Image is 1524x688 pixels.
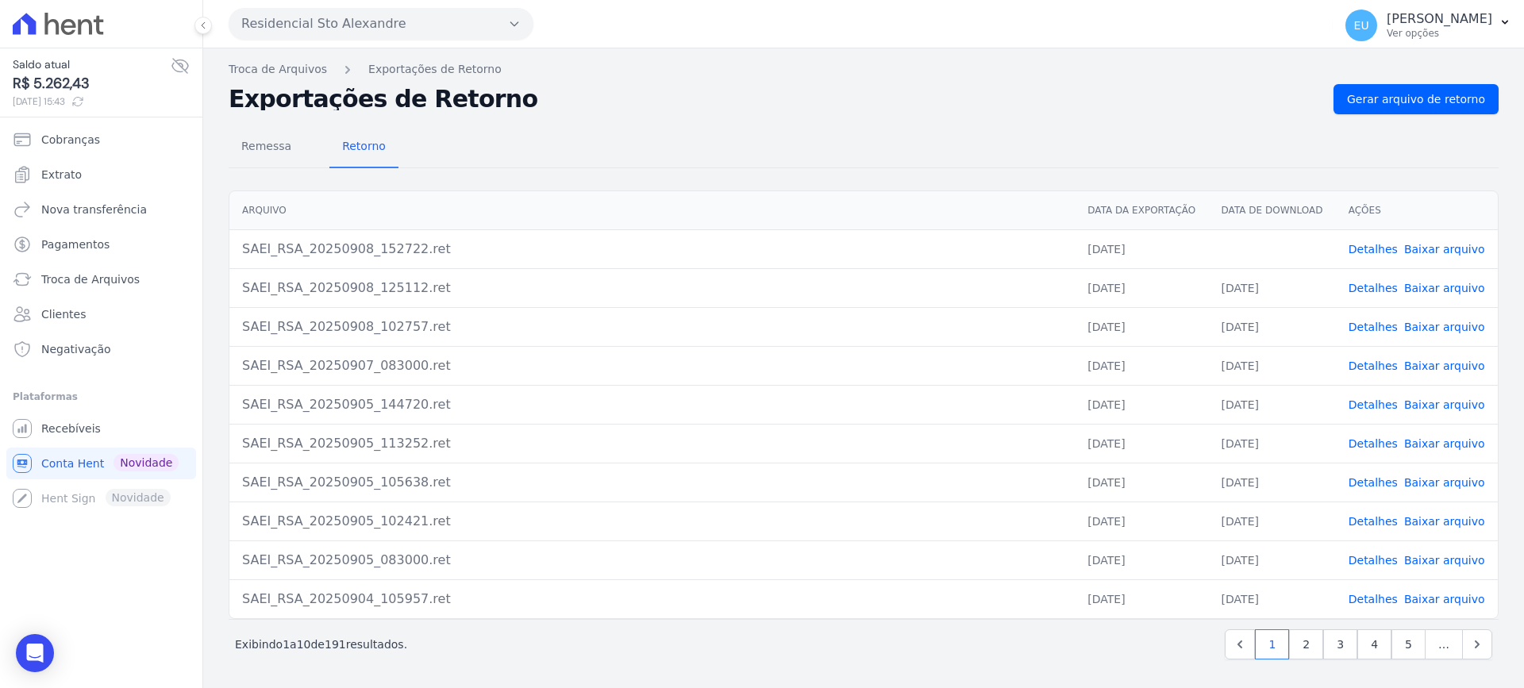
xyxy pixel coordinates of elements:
div: SAEI_RSA_20250908_102757.ret [242,317,1062,336]
td: [DATE] [1209,502,1336,540]
a: Nova transferência [6,194,196,225]
h2: Exportações de Retorno [229,88,1321,110]
span: … [1425,629,1463,659]
a: Recebíveis [6,413,196,444]
div: Plataformas [13,387,190,406]
a: Detalhes [1349,243,1398,256]
a: Baixar arquivo [1404,515,1485,528]
a: Cobranças [6,124,196,156]
div: SAEI_RSA_20250904_105957.ret [242,590,1062,609]
td: [DATE] [1209,307,1336,346]
a: Remessa [229,127,304,168]
td: [DATE] [1075,502,1208,540]
td: [DATE] [1075,307,1208,346]
span: Negativação [41,341,111,357]
nav: Sidebar [13,124,190,514]
td: [DATE] [1209,579,1336,618]
span: Recebíveis [41,421,101,436]
span: 1 [283,638,290,651]
a: Detalhes [1349,359,1398,372]
span: 191 [325,638,346,651]
a: Baixar arquivo [1404,476,1485,489]
span: Troca de Arquivos [41,271,140,287]
td: [DATE] [1075,346,1208,385]
th: Data da Exportação [1075,191,1208,230]
td: [DATE] [1075,579,1208,618]
a: Baixar arquivo [1404,243,1485,256]
a: Troca de Arquivos [229,61,327,78]
td: [DATE] [1209,346,1336,385]
td: [DATE] [1075,385,1208,424]
a: Detalhes [1349,554,1398,567]
a: Detalhes [1349,515,1398,528]
span: 10 [297,638,311,651]
a: Baixar arquivo [1404,359,1485,372]
a: Troca de Arquivos [6,263,196,295]
a: Detalhes [1349,398,1398,411]
a: 5 [1391,629,1426,659]
td: [DATE] [1075,463,1208,502]
span: Pagamentos [41,236,110,252]
div: SAEI_RSA_20250905_083000.ret [242,551,1062,570]
a: 3 [1323,629,1357,659]
span: Remessa [232,130,301,162]
div: SAEI_RSA_20250908_125112.ret [242,279,1062,298]
a: 1 [1255,629,1289,659]
td: [DATE] [1075,268,1208,307]
button: EU [PERSON_NAME] Ver opções [1333,3,1524,48]
a: Retorno [329,127,398,168]
a: Baixar arquivo [1404,321,1485,333]
span: Retorno [333,130,395,162]
span: Conta Hent [41,455,104,471]
span: Nova transferência [41,202,147,217]
a: 2 [1289,629,1323,659]
a: Extrato [6,159,196,190]
div: SAEI_RSA_20250907_083000.ret [242,356,1062,375]
div: SAEI_RSA_20250908_152722.ret [242,240,1062,259]
td: [DATE] [1075,229,1208,268]
td: [DATE] [1209,385,1336,424]
a: Conta Hent Novidade [6,448,196,479]
a: Baixar arquivo [1404,398,1485,411]
a: Gerar arquivo de retorno [1333,84,1499,114]
td: [DATE] [1209,540,1336,579]
a: Baixar arquivo [1404,437,1485,450]
a: Baixar arquivo [1404,282,1485,294]
a: Previous [1225,629,1255,659]
span: Cobranças [41,132,100,148]
span: EU [1354,20,1369,31]
span: Gerar arquivo de retorno [1347,91,1485,107]
a: Exportações de Retorno [368,61,502,78]
p: [PERSON_NAME] [1387,11,1492,27]
td: [DATE] [1209,463,1336,502]
th: Data de Download [1209,191,1336,230]
span: Saldo atual [13,56,171,73]
a: Pagamentos [6,229,196,260]
td: [DATE] [1075,540,1208,579]
a: Detalhes [1349,321,1398,333]
span: Novidade [114,454,179,471]
span: Clientes [41,306,86,322]
a: Detalhes [1349,282,1398,294]
th: Arquivo [229,191,1075,230]
div: SAEI_RSA_20250905_105638.ret [242,473,1062,492]
span: Extrato [41,167,82,183]
a: 4 [1357,629,1391,659]
button: Residencial Sto Alexandre [229,8,533,40]
span: [DATE] 15:43 [13,94,171,109]
td: [DATE] [1075,424,1208,463]
a: Baixar arquivo [1404,554,1485,567]
td: [DATE] [1209,424,1336,463]
a: Next [1462,629,1492,659]
a: Baixar arquivo [1404,593,1485,605]
nav: Breadcrumb [229,61,1499,78]
div: SAEI_RSA_20250905_113252.ret [242,434,1062,453]
span: R$ 5.262,43 [13,73,171,94]
div: Open Intercom Messenger [16,634,54,672]
a: Negativação [6,333,196,365]
a: Clientes [6,298,196,330]
td: [DATE] [1209,268,1336,307]
div: SAEI_RSA_20250905_144720.ret [242,395,1062,414]
p: Exibindo a de resultados. [235,636,407,652]
a: Detalhes [1349,476,1398,489]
